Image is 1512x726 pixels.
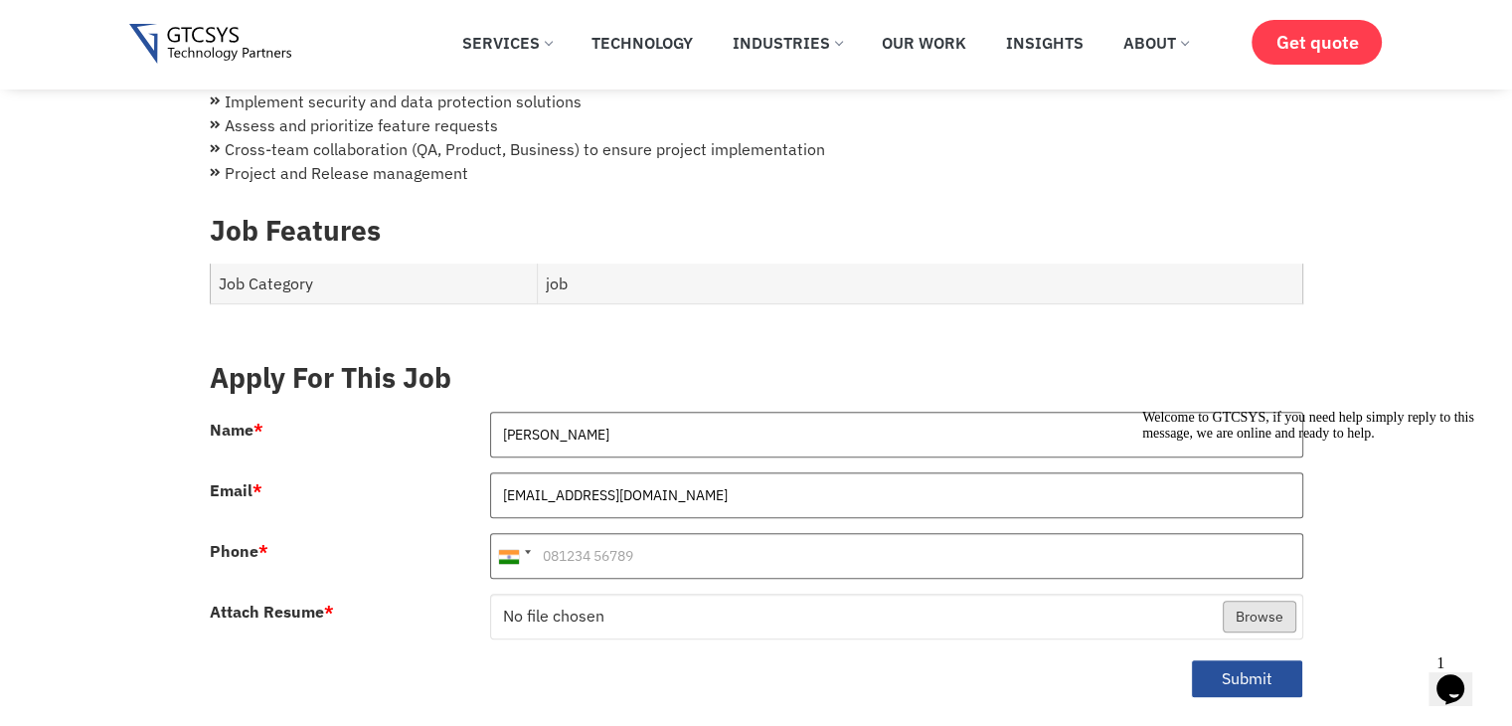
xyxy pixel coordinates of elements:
iframe: chat widget [1428,646,1492,706]
a: Services [447,21,567,65]
h3: Job Features [210,214,1303,248]
div: Welcome to GTCSYS, if you need help simply reply to this message, we are online and ready to help. [8,8,366,40]
img: Gtcsys logo [129,24,291,65]
a: Get quote [1252,20,1382,65]
a: Our Work [867,21,981,65]
a: Insights [991,21,1098,65]
label: Attach Resume [210,604,334,620]
td: job [538,264,1302,304]
span: Welcome to GTCSYS, if you need help simply reply to this message, we are online and ready to help. [8,8,340,39]
li: Assess and prioritize feature requests [210,113,1303,137]
td: Job Category [210,264,538,304]
input: 081234 56789 [490,533,1303,579]
li: Cross-team collaboration (QA, Product, Business) to ensure project implementation [210,137,1303,161]
label: Phone [210,543,268,559]
li: Project and Release management [210,161,1303,185]
button: Submit [1191,659,1303,698]
a: Industries [718,21,857,65]
div: India (भारत): +91 [491,534,537,578]
label: Name [210,422,263,438]
a: About [1108,21,1203,65]
iframe: chat widget [1134,402,1492,636]
span: Get quote [1275,32,1358,53]
h3: Apply For This Job [210,361,1303,395]
li: Implement security and data protection solutions [210,90,1303,113]
label: Email [210,482,262,498]
a: Technology [577,21,708,65]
